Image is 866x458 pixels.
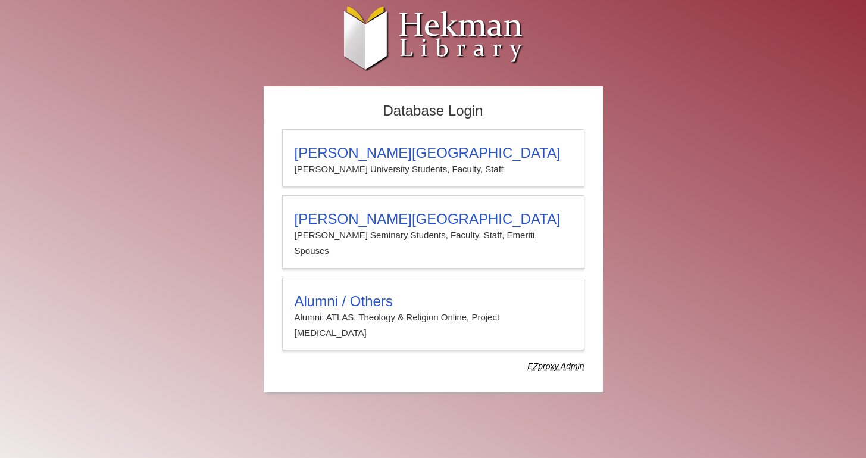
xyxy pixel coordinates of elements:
h3: Alumni / Others [295,293,572,310]
p: [PERSON_NAME] University Students, Faculty, Staff [295,161,572,177]
a: [PERSON_NAME][GEOGRAPHIC_DATA][PERSON_NAME] University Students, Faculty, Staff [282,129,584,186]
p: Alumni: ATLAS, Theology & Religion Online, Project [MEDICAL_DATA] [295,310,572,341]
summary: Alumni / OthersAlumni: ATLAS, Theology & Religion Online, Project [MEDICAL_DATA] [295,293,572,341]
h3: [PERSON_NAME][GEOGRAPHIC_DATA] [295,145,572,161]
p: [PERSON_NAME] Seminary Students, Faculty, Staff, Emeriti, Spouses [295,228,572,259]
dfn: Use Alumni login [527,362,584,371]
a: [PERSON_NAME][GEOGRAPHIC_DATA][PERSON_NAME] Seminary Students, Faculty, Staff, Emeriti, Spouses [282,195,584,269]
h2: Database Login [276,99,590,123]
h3: [PERSON_NAME][GEOGRAPHIC_DATA] [295,211,572,228]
